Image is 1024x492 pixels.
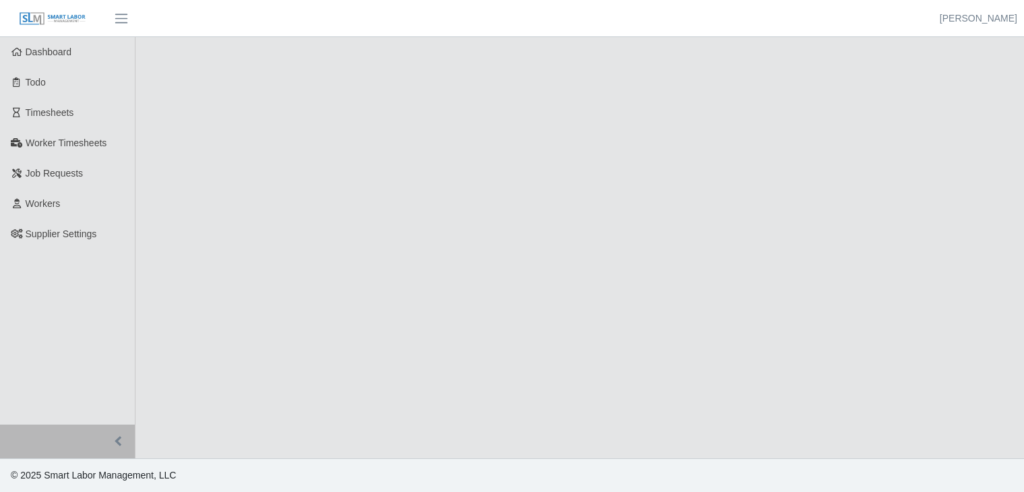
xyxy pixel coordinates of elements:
span: Dashboard [26,47,72,57]
span: © 2025 Smart Labor Management, LLC [11,470,176,481]
span: Workers [26,198,61,209]
img: SLM Logo [19,11,86,26]
span: Timesheets [26,107,74,118]
span: Worker Timesheets [26,137,107,148]
span: Todo [26,77,46,88]
a: [PERSON_NAME] [940,11,1017,26]
span: Job Requests [26,168,84,179]
span: Supplier Settings [26,228,97,239]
